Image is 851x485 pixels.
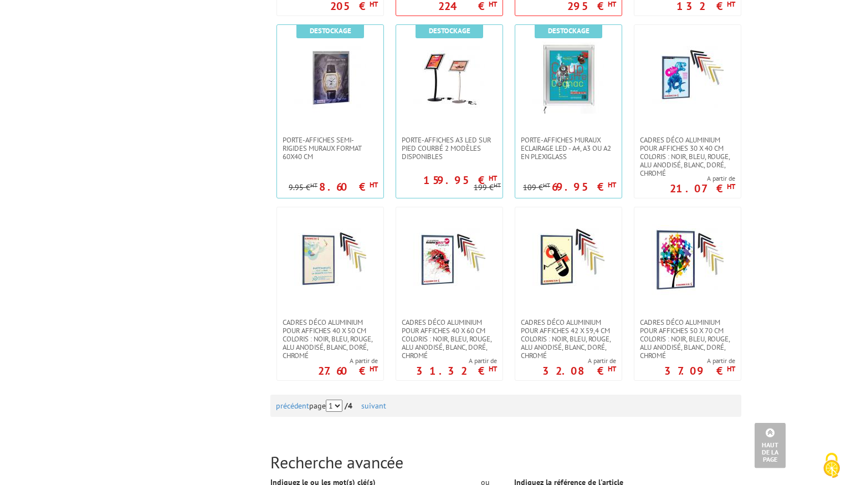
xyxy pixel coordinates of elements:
h2: Recherche avancée [270,453,741,471]
span: 4 [348,401,352,411]
img: Cadres déco aluminium pour affiches 40 x 60 cm Coloris : Noir, bleu, rouge, alu anodisé, blanc, d... [413,224,485,296]
a: Cadres déco aluminium pour affiches 40 x 50 cm Coloris : Noir, bleu, rouge, alu anodisé, blanc, d... [277,318,383,360]
sup: HT [608,180,616,190]
img: Porte-affiches semi-rigides muraux format 60x40 cm [294,42,366,114]
p: 132 € [676,3,735,9]
a: Cadres déco aluminium pour affiches 50 x 70 cm Coloris : Noir, bleu, rouge, alu anodisé, blanc, d... [634,318,741,360]
img: Porte-Affiches Muraux Eclairage LED - A4, A3 ou A2 en plexiglass [532,42,604,114]
a: Porte-Affiches Muraux Eclairage LED - A4, A3 ou A2 en plexiglass [515,136,622,161]
img: Cadres déco aluminium pour affiches 50 x 70 cm Coloris : Noir, bleu, rouge, alu anodisé, blanc, d... [652,224,724,296]
span: A partir de [318,356,378,365]
span: Porte-affiches A3 LED sur pied courbé 2 modèles disponibles [402,136,497,161]
a: Cadres déco aluminium pour affiches 30 x 40 cm Coloris : Noir, bleu, rouge, alu anodisé, blanc, d... [634,136,741,177]
p: 224 € [438,3,497,9]
span: Porte-Affiches Muraux Eclairage LED - A4, A3 ou A2 en plexiglass [521,136,616,161]
p: 31.32 € [416,367,497,374]
a: Haut de la page [755,423,786,468]
span: Cadres déco aluminium pour affiches 42 x 59,4 cm Coloris : Noir, bleu, rouge, alu anodisé, blanc,... [521,318,616,360]
img: Cadres déco aluminium pour affiches 30 x 40 cm Coloris : Noir, bleu, rouge, alu anodisé, blanc, d... [652,42,724,114]
button: Cookies (fenêtre modale) [812,447,851,485]
b: Destockage [548,26,589,35]
sup: HT [310,181,317,189]
sup: HT [727,364,735,374]
p: 37.09 € [664,367,735,374]
a: précédent [276,401,309,411]
a: Porte-affiches semi-rigides muraux format 60x40 cm [277,136,383,161]
p: 9.95 € [289,183,317,192]
p: 32.08 € [542,367,616,374]
p: 159.95 € [423,177,497,183]
img: Cookies (fenêtre modale) [818,452,845,479]
b: Destockage [429,26,470,35]
sup: HT [494,181,501,189]
p: 109 € [523,183,550,192]
span: Cadres déco aluminium pour affiches 40 x 60 cm Coloris : Noir, bleu, rouge, alu anodisé, blanc, d... [402,318,497,360]
div: page [276,395,736,417]
p: 27.60 € [318,367,378,374]
p: 69.95 € [552,183,616,190]
sup: HT [608,364,616,374]
sup: HT [370,180,378,190]
strong: / [345,401,359,411]
sup: HT [543,181,550,189]
a: Cadres déco aluminium pour affiches 40 x 60 cm Coloris : Noir, bleu, rouge, alu anodisé, blanc, d... [396,318,503,360]
span: Porte-affiches semi-rigides muraux format 60x40 cm [283,136,378,161]
img: Cadres déco aluminium pour affiches 40 x 50 cm Coloris : Noir, bleu, rouge, alu anodisé, blanc, d... [294,224,366,296]
p: 21.07 € [670,185,735,192]
sup: HT [489,364,497,374]
span: A partir de [416,356,497,365]
a: Cadres déco aluminium pour affiches 42 x 59,4 cm Coloris : Noir, bleu, rouge, alu anodisé, blanc,... [515,318,622,360]
span: Cadres déco aluminium pour affiches 50 x 70 cm Coloris : Noir, bleu, rouge, alu anodisé, blanc, d... [640,318,735,360]
sup: HT [489,173,497,183]
a: suivant [361,401,386,411]
span: Cadres déco aluminium pour affiches 40 x 50 cm Coloris : Noir, bleu, rouge, alu anodisé, blanc, d... [283,318,378,360]
sup: HT [370,364,378,374]
p: 295 € [567,3,616,9]
sup: HT [727,182,735,191]
span: A partir de [664,356,735,365]
span: A partir de [542,356,616,365]
p: 199 € [474,183,501,192]
a: Porte-affiches A3 LED sur pied courbé 2 modèles disponibles [396,136,503,161]
p: 205 € [330,3,378,9]
p: 8.60 € [319,183,378,190]
span: Cadres déco aluminium pour affiches 30 x 40 cm Coloris : Noir, bleu, rouge, alu anodisé, blanc, d... [640,136,735,177]
b: Destockage [310,26,351,35]
img: Cadres déco aluminium pour affiches 42 x 59,4 cm Coloris : Noir, bleu, rouge, alu anodisé, blanc,... [532,224,604,296]
span: A partir de [670,174,735,183]
img: Porte-affiches A3 LED sur pied courbé 2 modèles disponibles [413,42,485,114]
